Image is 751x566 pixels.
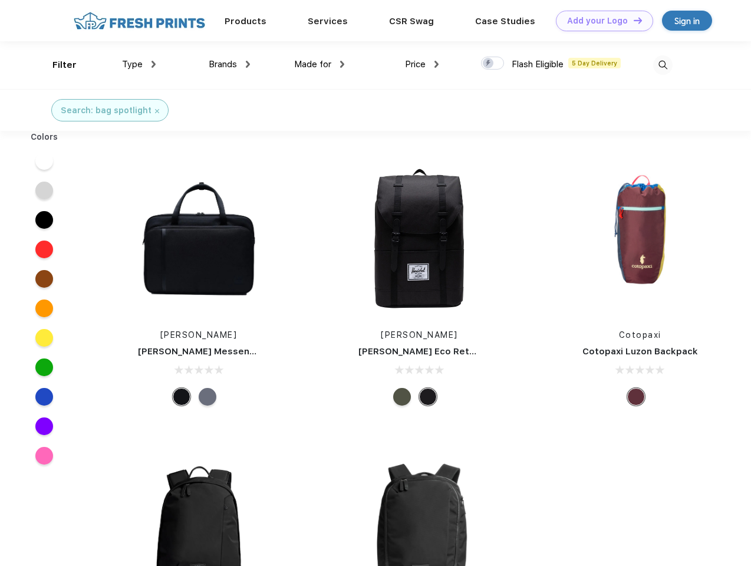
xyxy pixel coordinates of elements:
span: Flash Eligible [512,59,564,70]
img: dropdown.png [151,61,156,68]
div: Sign in [674,14,700,28]
img: func=resize&h=266 [120,160,277,317]
a: Sign in [662,11,712,31]
a: Cotopaxi Luzon Backpack [582,346,698,357]
div: Black [173,388,190,406]
a: Cotopaxi [619,330,661,340]
img: func=resize&h=266 [341,160,498,317]
img: fo%20logo%202.webp [70,11,209,31]
a: [PERSON_NAME] [381,330,458,340]
span: 5 Day Delivery [568,58,621,68]
a: [PERSON_NAME] Eco Retreat 15" Computer Backpack [358,346,600,357]
a: Products [225,16,266,27]
img: desktop_search.svg [653,55,673,75]
div: Filter [52,58,77,72]
img: dropdown.png [434,61,439,68]
img: dropdown.png [340,61,344,68]
a: [PERSON_NAME] [160,330,238,340]
div: Black [419,388,437,406]
div: Search: bag spotlight [61,104,151,117]
span: Price [405,59,426,70]
img: func=resize&h=266 [562,160,719,317]
div: Forest [393,388,411,406]
div: Colors [22,131,67,143]
img: dropdown.png [246,61,250,68]
a: [PERSON_NAME] Messenger [138,346,265,357]
img: DT [634,17,642,24]
div: Surprise [627,388,645,406]
span: Type [122,59,143,70]
img: filter_cancel.svg [155,109,159,113]
div: Raven Crosshatch [199,388,216,406]
span: Made for [294,59,331,70]
span: Brands [209,59,237,70]
div: Add your Logo [567,16,628,26]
